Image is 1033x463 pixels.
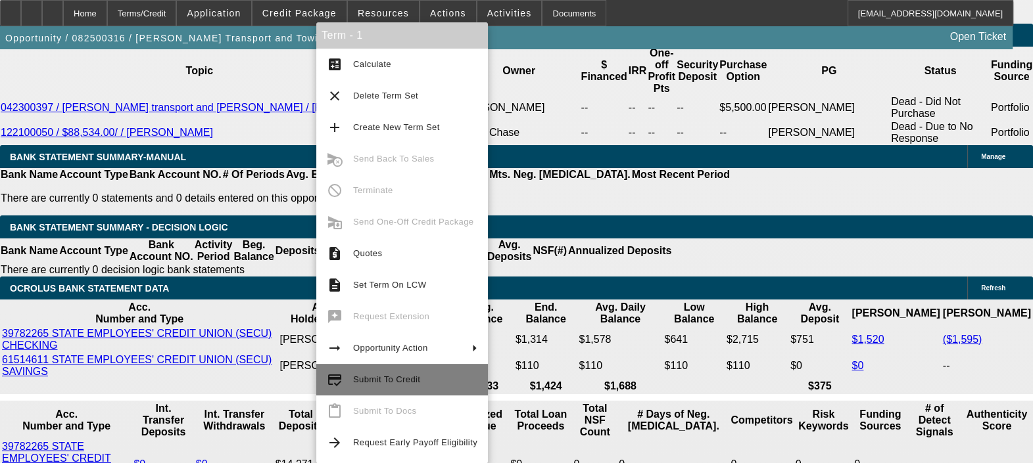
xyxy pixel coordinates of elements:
[2,328,272,351] a: 39782265 STATE EMPLOYEES' CREDIT UNION (SECU) CHECKING
[767,120,890,145] td: [PERSON_NAME]
[1,301,277,326] th: Acc. Number and Type
[458,47,581,95] th: Owner
[767,47,890,95] th: PG
[990,47,1033,95] th: Funding Source
[458,120,581,145] td: Cane, Chase
[663,327,724,352] td: $641
[981,284,1005,292] span: Refresh
[852,334,884,345] a: $1,520
[510,402,571,439] th: Total Loan Proceeds
[676,120,719,145] td: --
[177,1,251,26] button: Application
[719,120,767,145] td: --
[327,340,343,356] mat-icon: arrow_right_alt
[719,95,767,120] td: $5,500.00
[353,280,426,290] span: Set Term On LCW
[663,301,724,326] th: Low Balance
[795,402,853,439] th: Risk Keywords
[327,120,343,135] mat-icon: add
[10,152,186,162] span: BANK STATEMENT SUMMARY-MANUAL
[327,277,343,293] mat-icon: description
[358,8,409,18] span: Resources
[1,102,398,113] a: 042300397 / [PERSON_NAME] transport and [PERSON_NAME] / [PERSON_NAME]
[129,238,194,263] th: Bank Account NO.
[890,47,990,95] th: Status
[726,327,788,352] td: $2,715
[2,354,272,377] a: 61514611 STATE EMPLOYEES' CREDIT UNION (SECU) SAVINGS
[59,238,129,263] th: Account Type
[578,301,662,326] th: Avg. Daily Balance
[990,120,1033,145] td: Portfolio
[515,327,577,352] td: $1,314
[719,47,767,95] th: Purchase Option
[195,402,274,439] th: Int. Transfer Withdrawals
[790,327,850,352] td: $751
[285,168,375,181] th: Avg. End Balance
[663,353,724,378] td: $110
[628,47,648,95] th: IRR
[515,301,577,326] th: End. Balance
[10,222,228,232] span: Bank Statement Summary - Decision Logic
[477,1,542,26] button: Activities
[316,22,488,49] div: Term - 1
[890,95,990,120] td: Dead - Did Not Purchase
[726,353,788,378] td: $110
[133,402,193,439] th: Int. Transfer Deposits
[327,56,343,72] mat-icon: calculate
[420,1,476,26] button: Actions
[581,120,628,145] td: --
[981,153,1005,160] span: Manage
[515,380,577,393] th: $1,424
[578,380,662,393] th: $1,688
[990,95,1033,120] td: Portfolio
[943,334,982,345] a: ($1,595)
[578,327,662,352] td: $1,578
[1,402,132,439] th: Acc. Number and Type
[279,327,367,352] td: [PERSON_NAME]
[59,168,129,181] th: Account Type
[252,1,347,26] button: Credit Package
[10,283,169,294] span: OCROLUS BANK STATEMENT DATA
[581,47,628,95] th: $ Financed
[631,168,731,181] th: Most Recent Period
[353,59,391,69] span: Calculate
[262,8,337,18] span: Credit Package
[890,120,990,145] td: Dead - Due to No Response
[942,301,1032,326] th: [PERSON_NAME]
[790,301,850,326] th: Avg. Deposit
[487,238,533,263] th: Avg. Deposits
[851,301,940,326] th: [PERSON_NAME]
[275,238,321,263] th: Deposits
[353,343,428,353] span: Opportunity Action
[676,95,719,120] td: --
[327,246,343,261] mat-icon: request_quote
[853,402,907,439] th: Funding Sources
[353,248,382,258] span: Quotes
[348,1,419,26] button: Resources
[647,95,676,120] td: --
[628,120,648,145] td: --
[327,372,343,387] mat-icon: credit_score
[487,8,532,18] span: Activities
[628,95,648,120] td: --
[194,238,233,263] th: Activity Period
[458,95,581,120] td: [PERSON_NAME]
[327,435,343,451] mat-icon: arrow_forward
[790,380,850,393] th: $375
[430,8,466,18] span: Actions
[1,192,730,204] p: There are currently 0 statements and 0 details entered on this opportunity
[353,437,477,447] span: Request Early Payoff Eligibility
[1,127,213,138] a: 122100050 / $88,534.00/ / [PERSON_NAME]
[515,353,577,378] td: $110
[852,360,863,371] a: $0
[962,402,1032,439] th: Authenticity Score
[790,353,850,378] td: $0
[353,91,418,100] span: Delete Term Set
[353,122,440,132] span: Create New Term Set
[730,402,793,439] th: Competitors
[279,301,367,326] th: Acc. Holder Name
[647,120,676,145] td: --
[327,88,343,104] mat-icon: clear
[578,353,662,378] td: $110
[279,353,367,378] td: [PERSON_NAME]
